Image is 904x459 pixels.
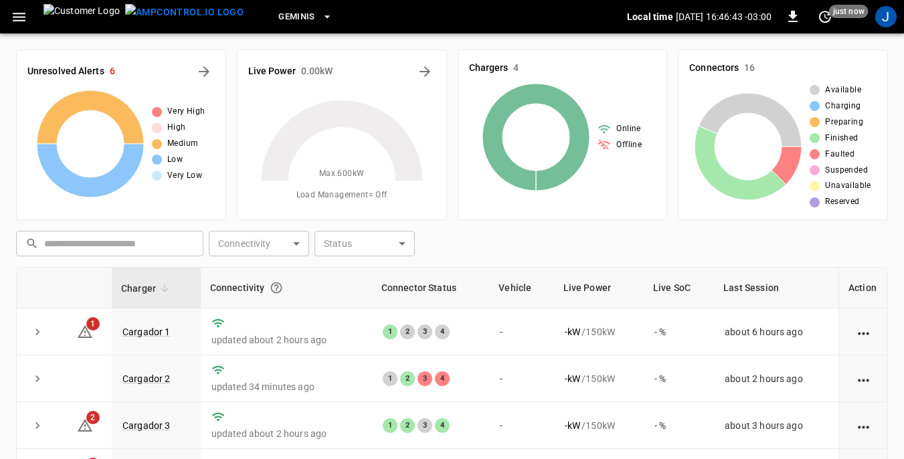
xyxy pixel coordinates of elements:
th: Last Session [714,268,838,308]
div: action cell options [855,419,872,432]
h6: Connectors [689,61,739,76]
th: Live SoC [644,268,714,308]
button: expand row [27,322,48,342]
span: Suspended [825,164,868,177]
h6: Live Power [248,64,296,79]
div: action cell options [855,325,872,339]
a: Cargador 1 [122,327,171,337]
span: High [167,121,186,134]
span: Very High [167,105,205,118]
div: 1 [383,418,397,433]
a: Cargador 2 [122,373,171,384]
button: All Alerts [193,61,215,82]
span: Finished [825,132,858,145]
span: Available [825,84,861,97]
span: Charger [121,280,173,296]
span: Low [167,153,183,167]
button: expand row [27,416,48,436]
div: 4 [435,325,450,339]
p: Local time [627,10,673,23]
td: - [489,308,553,355]
a: Cargador 3 [122,420,171,431]
span: Load Management = Off [296,189,387,202]
div: 3 [418,371,432,386]
div: 1 [383,371,397,386]
span: Faulted [825,148,854,161]
span: 1 [86,317,100,331]
div: 2 [400,325,415,339]
div: / 150 kW [565,419,633,432]
td: - [489,402,553,449]
button: Energy Overview [414,61,436,82]
div: 2 [400,418,415,433]
button: expand row [27,369,48,389]
h6: Chargers [469,61,509,76]
h6: 6 [110,64,115,79]
span: 2 [86,411,100,424]
a: 1 [77,325,93,336]
div: 1 [383,325,397,339]
div: 4 [435,371,450,386]
div: / 150 kW [565,372,633,385]
th: Vehicle [489,268,553,308]
td: - % [644,355,714,402]
span: Online [616,122,640,136]
span: Reserved [825,195,859,209]
div: 3 [418,418,432,433]
div: 2 [400,371,415,386]
span: Charging [825,100,861,113]
p: - kW [565,419,580,432]
div: / 150 kW [565,325,633,339]
h6: 4 [513,61,519,76]
span: just now [829,5,869,18]
span: Preparing [825,116,863,129]
p: updated 34 minutes ago [211,380,361,393]
h6: 16 [744,61,755,76]
p: updated about 2 hours ago [211,333,361,347]
button: set refresh interval [814,6,836,27]
div: 3 [418,325,432,339]
td: - % [644,308,714,355]
td: about 2 hours ago [714,355,838,402]
span: Unavailable [825,179,871,193]
button: Connection between the charger and our software. [264,276,288,300]
h6: 0.00 kW [301,64,333,79]
img: Customer Logo [43,4,120,29]
th: Action [838,268,887,308]
td: - [489,355,553,402]
div: action cell options [855,372,872,385]
div: 4 [435,418,450,433]
span: Offline [616,139,642,152]
th: Live Power [554,268,644,308]
img: ampcontrol.io logo [125,4,244,21]
p: - kW [565,325,580,339]
a: 2 [77,420,93,430]
th: Connector Status [372,268,490,308]
button: Geminis [273,4,338,30]
p: [DATE] 16:46:43 -03:00 [676,10,772,23]
span: Geminis [278,9,315,25]
td: about 6 hours ago [714,308,838,355]
span: Very Low [167,169,202,183]
span: Medium [167,137,198,151]
div: Connectivity [210,276,363,300]
p: - kW [565,372,580,385]
div: profile-icon [875,6,897,27]
h6: Unresolved Alerts [27,64,104,79]
p: updated about 2 hours ago [211,427,361,440]
td: about 3 hours ago [714,402,838,449]
span: Max. 600 kW [319,167,365,181]
td: - % [644,402,714,449]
